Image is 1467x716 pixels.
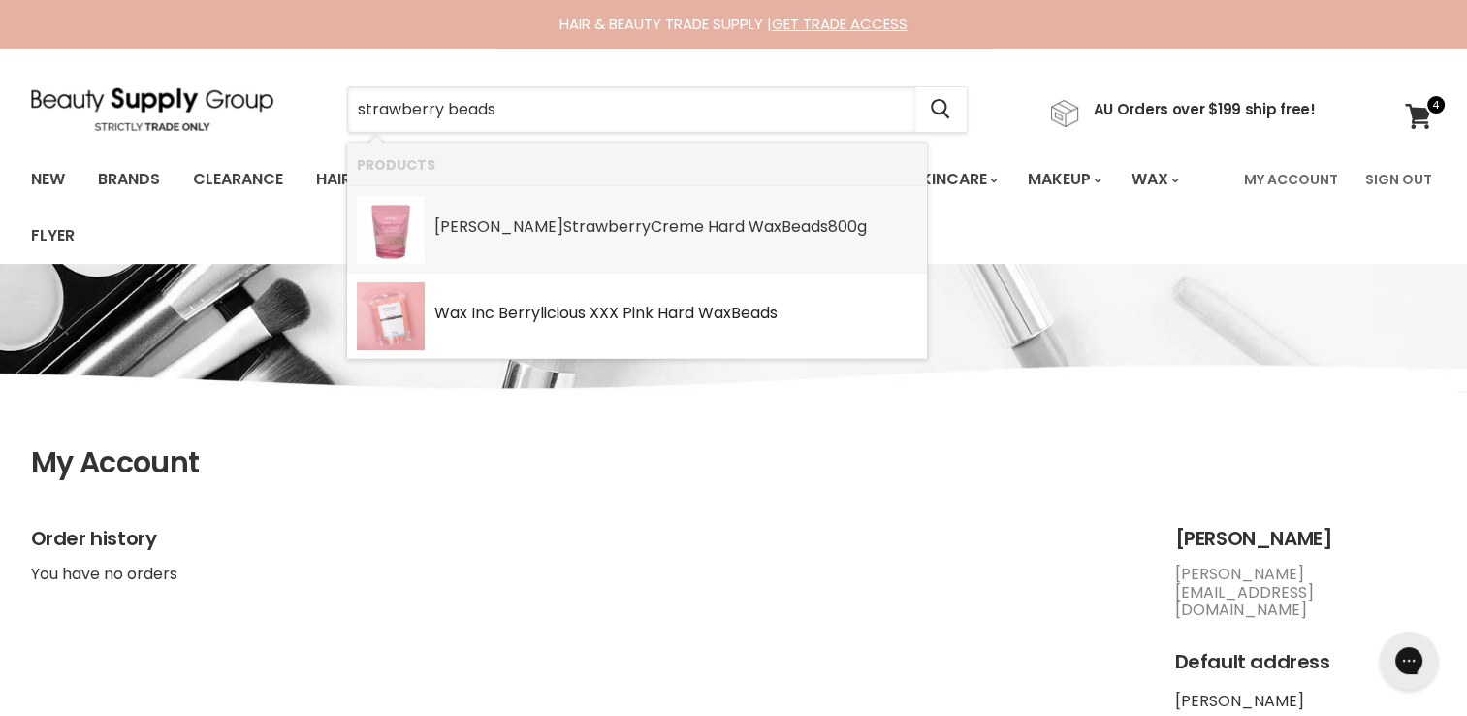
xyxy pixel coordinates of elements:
[347,143,927,186] li: Products
[347,186,927,273] li: Products: Caron Strawberry Creme Hard Wax Beads 800g
[302,159,414,200] a: Haircare
[347,86,968,133] form: Product
[31,528,1136,550] h2: Order history
[1175,651,1437,673] h2: Default address
[348,87,915,132] input: Search
[915,87,967,132] button: Search
[83,159,175,200] a: Brands
[434,218,917,239] div: [PERSON_NAME] Creme Hard Wax 800g
[1175,528,1437,550] h2: [PERSON_NAME]
[16,159,80,200] a: New
[31,566,1136,583] p: You have no orders
[357,196,425,264] img: CaronlabStrawberryCremeHardWaxBeads800g-1_200x.jpg
[731,302,778,324] b: Beads
[178,159,298,200] a: Clearance
[347,273,927,359] li: Products: Wax Inc Berrylicious XXX Pink Hard Wax Beads
[1354,159,1444,200] a: Sign Out
[781,215,828,238] b: Beads
[563,215,651,238] b: Strawberry
[1175,563,1314,621] a: [PERSON_NAME][EMAIL_ADDRESS][DOMAIN_NAME]
[897,159,1009,200] a: Skincare
[1232,159,1350,200] a: My Account
[357,282,425,350] img: BERRYBEADS.webp
[434,305,917,325] div: Wax Inc Berrylicious XXX Pink Hard Wax
[16,215,89,256] a: Flyer
[7,151,1461,264] nav: Main
[1370,625,1448,697] iframe: Gorgias live chat messenger
[16,151,1232,264] ul: Main menu
[7,15,1461,34] div: HAIR & BEAUTY TRADE SUPPLY |
[1175,693,1437,710] li: [PERSON_NAME]
[772,14,908,34] a: GET TRADE ACCESS
[1117,159,1191,200] a: Wax
[1013,159,1113,200] a: Makeup
[31,446,1437,480] h1: My Account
